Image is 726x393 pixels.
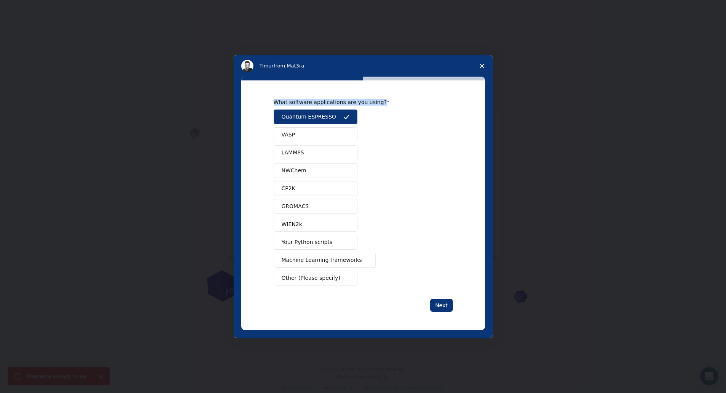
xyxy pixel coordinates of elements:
[282,184,295,192] span: CP2K
[274,163,357,178] button: NWChem
[274,145,357,160] button: LAMMPS
[282,149,304,157] span: LAMMPS
[282,220,302,228] span: WIEN2k
[282,238,333,246] span: Your Python scripts
[274,109,357,124] button: Quantum ESPRESSO
[274,253,376,268] button: Machine Learning frameworks
[241,60,253,72] img: Profile image for Timur
[282,131,295,139] span: VASP
[274,199,357,214] button: GROMACS
[15,5,43,12] span: Support
[274,181,357,196] button: CP2K
[260,63,274,69] span: Timur
[274,235,357,250] button: Your Python scripts
[274,271,357,286] button: Other (Please specify)
[274,217,357,232] button: WIEN2k
[282,202,309,210] span: GROMACS
[274,63,304,69] span: from Mat3ra
[282,274,340,282] span: Other (Please specify)
[471,55,493,77] span: Close survey
[274,127,357,142] button: VASP
[274,99,441,106] div: What software applications are you using?
[282,256,362,264] span: Machine Learning frameworks
[282,167,306,175] span: NWChem
[430,299,453,312] button: Next
[282,113,336,121] span: Quantum ESPRESSO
